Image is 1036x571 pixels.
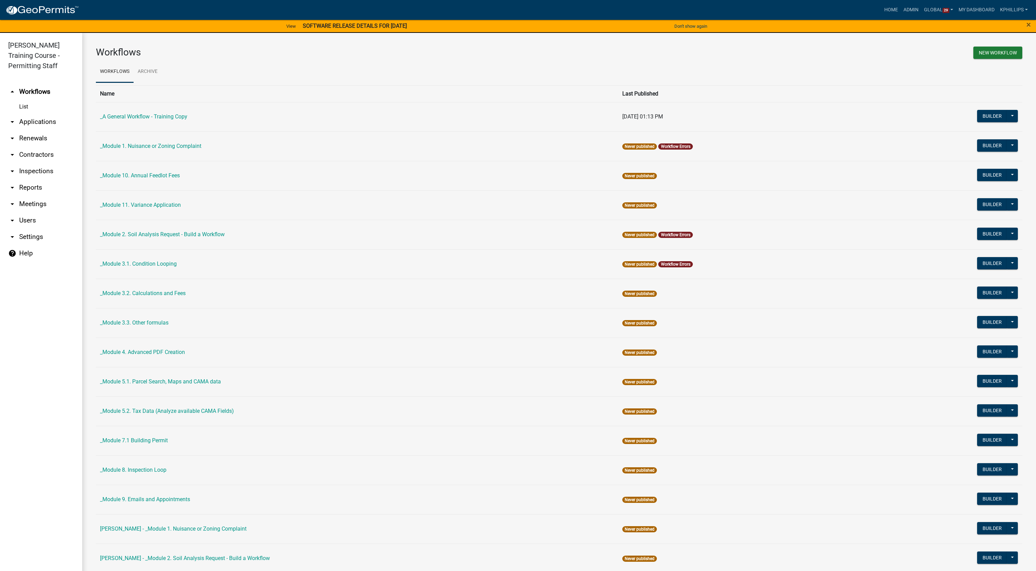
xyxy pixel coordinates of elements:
button: Builder [977,463,1007,475]
span: Never published [622,202,657,208]
strong: SOFTWARE RELEASE DETAILS FOR [DATE] [303,23,407,29]
i: arrow_drop_up [8,88,16,96]
button: Builder [977,228,1007,240]
button: Builder [977,257,1007,269]
span: Never published [622,408,657,415]
span: Never published [622,379,657,385]
button: Builder [977,375,1007,387]
a: _Module 8. Inspection Loop [100,467,166,473]
a: Admin [901,3,921,16]
i: arrow_drop_down [8,233,16,241]
button: Close [1026,21,1031,29]
a: _Module 5.2. Tax Data (Analyze available CAMA Fields) [100,408,234,414]
a: _Module 3.3. Other formulas [100,319,168,326]
th: Last Published [618,85,877,102]
a: _Module 3.2. Calculations and Fees [100,290,186,296]
span: Never published [622,291,657,297]
a: Home [882,3,901,16]
a: _Module 9. Emails and Appointments [100,496,190,503]
a: Workflow Errors [661,262,690,267]
i: arrow_drop_down [8,167,16,175]
span: Never published [622,467,657,473]
span: Never published [622,350,657,356]
th: Name [96,85,618,102]
span: × [1026,20,1031,29]
span: Never published [622,320,657,326]
span: Never published [622,497,657,503]
button: Builder [977,169,1007,181]
a: [PERSON_NAME] - _Module 1. Nuisance or Zoning Complaint [100,525,247,532]
a: _Module 1. Nuisance or Zoning Complaint [100,143,201,149]
a: Workflows [96,61,134,83]
a: _Module 4. Advanced PDF Creation [100,349,185,355]
i: arrow_drop_down [8,151,16,159]
button: Builder [977,139,1007,152]
a: Workflow Errors [661,232,690,237]
a: _Module 5.1. Parcel Search, Maps and CAMA data [100,378,221,385]
i: help [8,249,16,257]
span: Never published [622,143,657,150]
span: Never published [622,526,657,532]
span: Never published [622,232,657,238]
button: Builder [977,522,1007,534]
span: [DATE] 01:13 PM [622,113,663,120]
i: arrow_drop_down [8,200,16,208]
button: Builder [977,493,1007,505]
span: Never published [622,438,657,444]
button: Builder [977,287,1007,299]
button: Builder [977,198,1007,211]
button: New Workflow [973,47,1022,59]
i: arrow_drop_down [8,134,16,142]
span: Never published [622,173,657,179]
a: _Module 7.1 Building Permit [100,437,168,444]
h3: Workflows [96,47,554,58]
button: Builder [977,434,1007,446]
a: My Dashboard [956,3,997,16]
span: Never published [622,261,657,267]
i: arrow_drop_down [8,216,16,225]
a: _Module 3.1. Condition Looping [100,261,177,267]
a: Global29 [921,3,956,16]
a: kphillips [997,3,1031,16]
button: Builder [977,345,1007,358]
span: Never published [622,556,657,562]
button: Don't show again [672,21,710,32]
a: _Module 11. Variance Application [100,202,181,208]
a: Archive [134,61,162,83]
button: Builder [977,404,1007,417]
button: Builder [977,110,1007,122]
a: _Module 2. Soil Analysis Request - Build a Workflow [100,231,225,238]
a: [PERSON_NAME] - _Module 2. Soil Analysis Request - Build a Workflow [100,555,270,561]
i: arrow_drop_down [8,183,16,192]
button: Builder [977,316,1007,328]
a: _Module 10. Annual Feedlot Fees [100,172,180,179]
button: Builder [977,551,1007,564]
a: Workflow Errors [661,144,690,149]
a: _A General Workflow - Training Copy [100,113,187,120]
a: View [284,21,299,32]
span: 29 [943,8,949,13]
i: arrow_drop_down [8,118,16,126]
